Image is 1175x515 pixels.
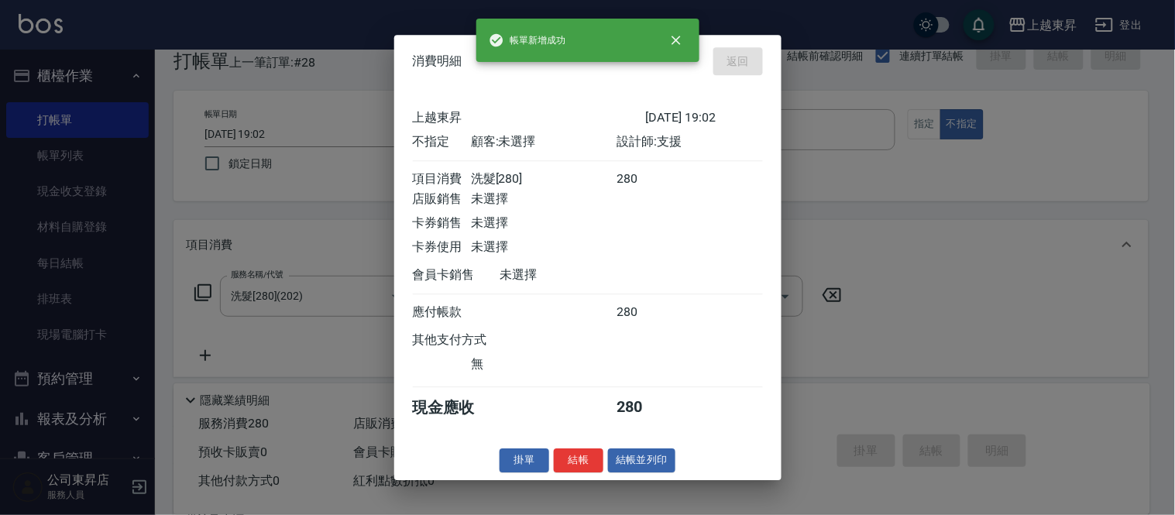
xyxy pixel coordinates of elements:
div: 280 [617,171,675,187]
div: 280 [617,304,675,321]
div: 280 [617,397,675,418]
div: 未選擇 [471,215,617,232]
span: 消費明細 [413,53,462,69]
div: 應付帳款 [413,304,471,321]
div: 不指定 [413,134,471,150]
div: 未選擇 [500,267,646,283]
div: 項目消費 [413,171,471,187]
span: 帳單新增成功 [489,33,566,48]
div: 上越東昇 [413,110,646,126]
button: 結帳 [554,448,603,472]
div: 顧客: 未選擇 [471,134,617,150]
div: 未選擇 [471,191,617,208]
div: 卡券銷售 [413,215,471,232]
div: 其他支付方式 [413,332,530,348]
div: 無 [471,356,617,373]
div: 卡券使用 [413,239,471,256]
div: 現金應收 [413,397,500,418]
button: 結帳並列印 [608,448,675,472]
button: close [659,23,693,57]
button: 掛單 [500,448,549,472]
div: 未選擇 [471,239,617,256]
div: 會員卡銷售 [413,267,500,283]
div: [DATE] 19:02 [646,110,763,126]
div: 設計師: 支援 [617,134,762,150]
div: 洗髮[280] [471,171,617,187]
div: 店販銷售 [413,191,471,208]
